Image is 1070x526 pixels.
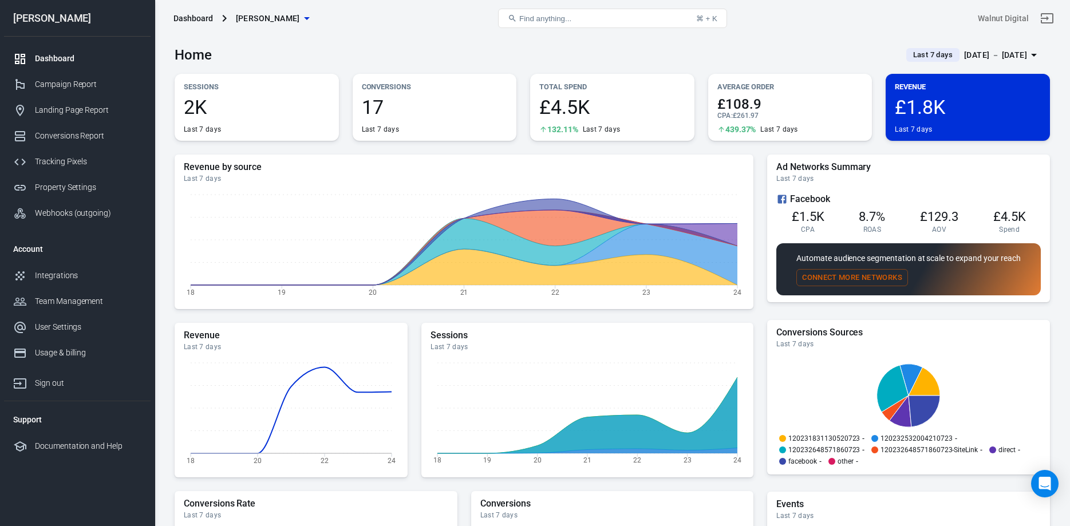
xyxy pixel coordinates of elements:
[788,435,860,442] p: 120231831130520723
[776,192,1041,206] div: Facebook
[964,48,1027,62] div: [DATE] － [DATE]
[819,458,822,465] span: -
[895,125,932,134] div: Last 7 days
[184,511,448,520] div: Last 7 days
[254,456,262,464] tspan: 20
[184,81,330,93] p: Sessions
[684,456,692,464] tspan: 23
[539,81,685,93] p: Total Spend
[862,446,864,453] span: -
[838,458,854,465] p: other
[4,46,151,72] a: Dashboard
[998,446,1016,453] p: direct
[35,156,141,168] div: Tracking Pixels
[717,81,863,93] p: Average Order
[35,347,141,359] div: Usage & billing
[696,14,717,23] div: ⌘ + K
[431,342,744,351] div: Last 7 days
[4,123,151,149] a: Conversions Report
[173,13,213,24] div: Dashboard
[321,456,329,464] tspan: 22
[909,49,957,61] span: Last 7 days
[993,209,1026,224] span: £4.5K
[1033,5,1061,32] a: Sign out
[184,498,448,509] h5: Conversions Rate
[547,125,578,133] span: 132.11%
[4,97,151,123] a: Landing Page Report
[184,342,398,351] div: Last 7 days
[480,511,745,520] div: Last 7 days
[362,125,399,134] div: Last 7 days
[725,125,756,133] span: 439.37%
[362,97,508,117] span: 17
[4,175,151,200] a: Property Settings
[4,263,151,288] a: Integrations
[955,435,957,442] span: -
[862,435,864,442] span: -
[788,458,817,465] p: facebook
[859,209,885,224] span: 8.7%
[863,225,881,234] span: ROAS
[4,314,151,340] a: User Settings
[856,458,858,465] span: -
[4,235,151,263] li: Account
[733,288,741,296] tspan: 24
[776,327,1041,338] h5: Conversions Sources
[184,97,330,117] span: 2K
[776,174,1041,183] div: Last 7 days
[231,8,314,29] button: [PERSON_NAME]
[897,46,1050,65] button: Last 7 days[DATE] － [DATE]
[460,288,468,296] tspan: 21
[431,330,744,341] h5: Sessions
[184,330,398,341] h5: Revenue
[519,14,571,23] span: Find anything...
[433,456,441,464] tspan: 18
[184,161,744,173] h5: Revenue by source
[999,225,1020,234] span: Spend
[35,295,141,307] div: Team Management
[776,192,788,206] svg: Facebook Ads
[4,288,151,314] a: Team Management
[792,209,824,224] span: £1.5K
[796,252,1021,264] p: Automate audience segmentation at scale to expand your reach
[776,499,1041,510] h5: Events
[35,207,141,219] div: Webhooks (outgoing)
[776,339,1041,349] div: Last 7 days
[388,456,396,464] tspan: 24
[776,161,1041,173] h5: Ad Networks Summary
[4,406,151,433] li: Support
[1018,446,1020,453] span: -
[642,288,650,296] tspan: 23
[35,321,141,333] div: User Settings
[796,269,908,287] button: Connect More Networks
[760,125,797,134] div: Last 7 days
[175,47,212,63] h3: Home
[184,174,744,183] div: Last 7 days
[583,125,620,134] div: Last 7 days
[4,366,151,396] a: Sign out
[978,13,1029,25] div: Account id: 1itlNlHf
[881,435,952,442] p: 120232532004210723
[932,225,946,234] span: AOV
[895,81,1041,93] p: Revenue
[4,200,151,226] a: Webhooks (outgoing)
[35,377,141,389] div: Sign out
[551,288,559,296] tspan: 22
[362,81,508,93] p: Conversions
[498,9,727,28] button: Find anything...⌘ + K
[4,72,151,97] a: Campaign Report
[187,288,195,296] tspan: 18
[4,149,151,175] a: Tracking Pixels
[881,446,978,453] p: 120232648571860723-SiteLink
[534,456,542,464] tspan: 20
[1031,470,1059,497] div: Open Intercom Messenger
[4,340,151,366] a: Usage & billing
[634,456,642,464] tspan: 22
[776,511,1041,520] div: Last 7 days
[480,498,745,509] h5: Conversions
[278,288,286,296] tspan: 19
[539,97,685,117] span: £4.5K
[236,11,300,26] span: Chris Cole
[35,270,141,282] div: Integrations
[35,440,141,452] div: Documentation and Help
